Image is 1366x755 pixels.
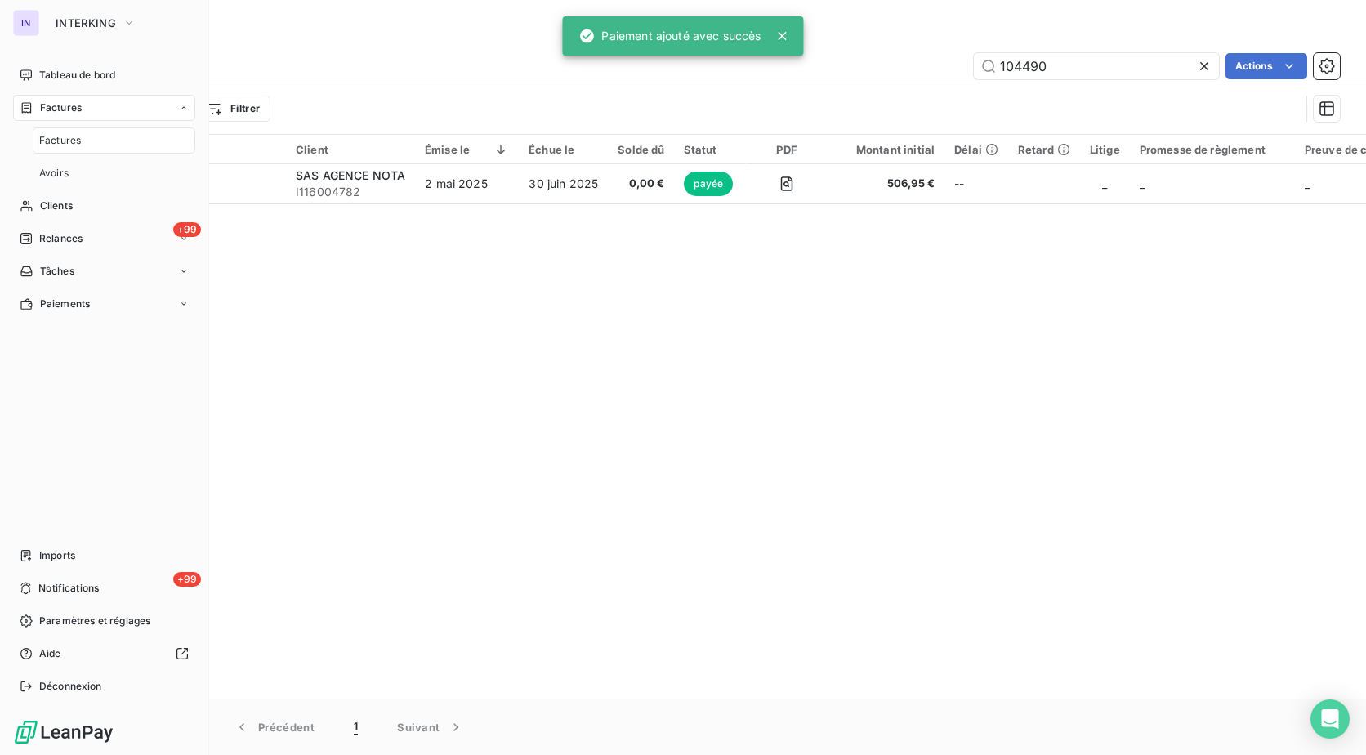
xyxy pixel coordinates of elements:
[39,68,115,83] span: Tableau de bord
[974,53,1219,79] input: Rechercher
[173,222,201,237] span: +99
[1140,176,1145,190] span: _
[39,133,81,148] span: Factures
[1140,143,1285,156] div: Promesse de règlement
[40,264,74,279] span: Tâches
[296,184,405,200] span: I116004782
[40,199,73,213] span: Clients
[39,614,150,628] span: Paramètres et réglages
[757,143,816,156] div: PDF
[578,21,761,51] div: Paiement ajouté avec succès
[13,719,114,745] img: Logo LeanPay
[1310,699,1350,739] div: Open Intercom Messenger
[296,168,405,182] span: SAS AGENCE NOTA
[334,710,377,744] button: 1
[954,143,998,156] div: Délai
[529,143,598,156] div: Échue le
[837,143,935,156] div: Montant initial
[39,166,69,181] span: Avoirs
[519,164,608,203] td: 30 juin 2025
[618,143,664,156] div: Solde dû
[296,143,405,156] div: Client
[173,572,201,587] span: +99
[39,231,83,246] span: Relances
[13,641,195,667] a: Aide
[377,710,484,744] button: Suivant
[354,719,358,735] span: 1
[618,176,664,192] span: 0,00 €
[1018,143,1070,156] div: Retard
[38,581,99,596] span: Notifications
[40,101,82,115] span: Factures
[837,176,935,192] span: 506,95 €
[1225,53,1307,79] button: Actions
[1090,143,1120,156] div: Litige
[195,96,270,122] button: Filtrer
[425,143,509,156] div: Émise le
[684,172,733,196] span: payée
[56,16,116,29] span: INTERKING
[944,164,1008,203] td: --
[13,10,39,36] div: IN
[39,679,102,694] span: Déconnexion
[39,646,61,661] span: Aide
[1102,176,1107,190] span: _
[39,548,75,563] span: Imports
[40,297,90,311] span: Paiements
[1305,176,1310,190] span: _
[415,164,519,203] td: 2 mai 2025
[214,710,334,744] button: Précédent
[684,143,737,156] div: Statut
